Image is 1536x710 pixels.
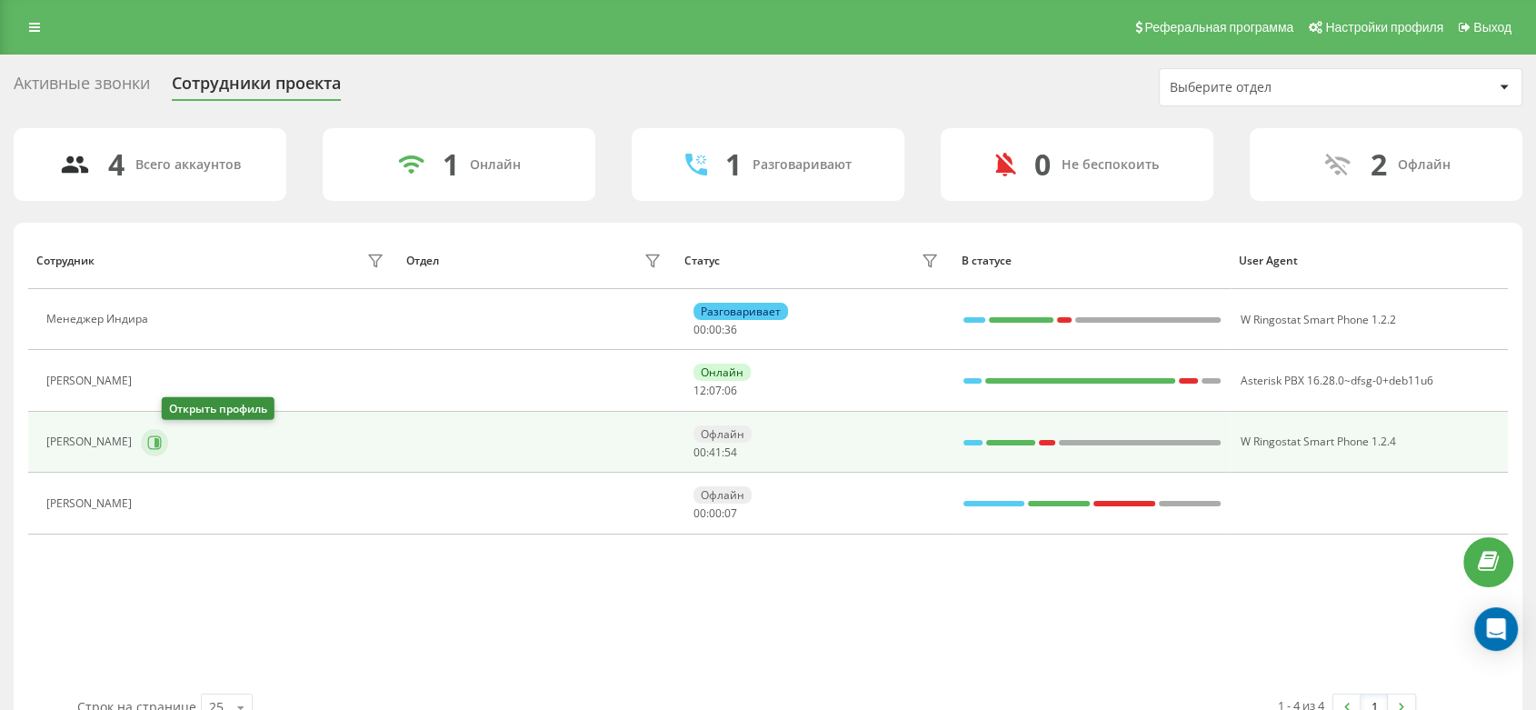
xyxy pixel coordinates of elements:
[725,147,742,182] div: 1
[962,255,1222,267] div: В статусе
[108,147,125,182] div: 4
[709,445,722,460] span: 41
[36,255,95,267] div: Сотрудник
[709,505,722,521] span: 00
[693,324,737,336] div: : :
[1062,157,1159,173] div: Не беспокоить
[693,486,752,504] div: Офлайн
[14,74,150,102] div: Активные звонки
[1170,80,1387,95] div: Выберите отдел
[709,322,722,337] span: 00
[1239,255,1499,267] div: User Agent
[693,425,752,443] div: Офлайн
[693,505,706,521] span: 00
[1473,20,1511,35] span: Выход
[693,446,737,459] div: : :
[46,375,136,387] div: [PERSON_NAME]
[1371,147,1387,182] div: 2
[693,303,788,320] div: Разговаривает
[693,507,737,520] div: : :
[443,147,459,182] div: 1
[1034,147,1051,182] div: 0
[1144,20,1293,35] span: Реферальная программа
[46,435,136,448] div: [PERSON_NAME]
[172,74,341,102] div: Сотрудники проекта
[693,445,706,460] span: 00
[724,505,737,521] span: 07
[709,383,722,398] span: 07
[684,255,720,267] div: Статус
[135,157,241,173] div: Всего аккаунтов
[1241,312,1396,327] span: W Ringostat Smart Phone 1.2.2
[470,157,521,173] div: Онлайн
[1474,607,1518,651] div: Open Intercom Messenger
[693,383,706,398] span: 12
[693,364,751,381] div: Онлайн
[46,497,136,510] div: [PERSON_NAME]
[753,157,852,173] div: Разговаривают
[1241,373,1433,388] span: Asterisk PBX 16.28.0~dfsg-0+deb11u6
[693,322,706,337] span: 00
[406,255,439,267] div: Отдел
[1241,434,1396,449] span: W Ringostat Smart Phone 1.2.4
[1325,20,1443,35] span: Настройки профиля
[46,313,153,325] div: Менеджер Индира
[1398,157,1451,173] div: Офлайн
[724,383,737,398] span: 06
[693,385,737,397] div: : :
[724,322,737,337] span: 36
[162,397,274,420] div: Открыть профиль
[724,445,737,460] span: 54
